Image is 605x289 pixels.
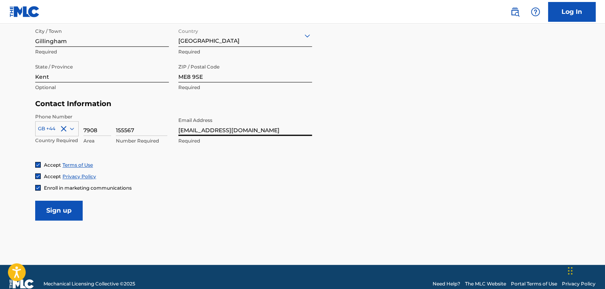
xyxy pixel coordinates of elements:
div: Drag [568,259,573,283]
iframe: Chat Widget [565,251,605,289]
img: search [510,7,520,17]
a: Portal Terms of Use [511,280,557,287]
p: Number Required [116,137,167,144]
span: Enroll in marketing communications [44,185,132,191]
img: checkbox [36,162,40,167]
a: Privacy Policy [562,280,596,287]
span: Accept [44,162,61,168]
p: Required [35,48,169,55]
p: Country Required [35,137,79,144]
p: Required [178,48,312,55]
img: checkbox [36,185,40,190]
a: Public Search [507,4,523,20]
a: Privacy Policy [62,173,96,179]
a: Log In [548,2,596,22]
span: Mechanical Licensing Collective © 2025 [43,280,135,287]
img: help [531,7,540,17]
p: Required [178,84,312,91]
p: Optional [35,84,169,91]
div: [GEOGRAPHIC_DATA] [178,26,312,45]
input: Sign up [35,201,83,221]
img: checkbox [36,174,40,179]
img: MLC Logo [9,6,40,17]
a: Terms of Use [62,162,93,168]
a: Need Help? [433,280,460,287]
div: Help [527,4,543,20]
img: logo [9,279,34,289]
span: Accept [44,173,61,179]
h5: Contact Information [35,99,312,108]
p: Required [178,137,312,144]
a: The MLC Website [465,280,506,287]
p: Area [83,137,111,144]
